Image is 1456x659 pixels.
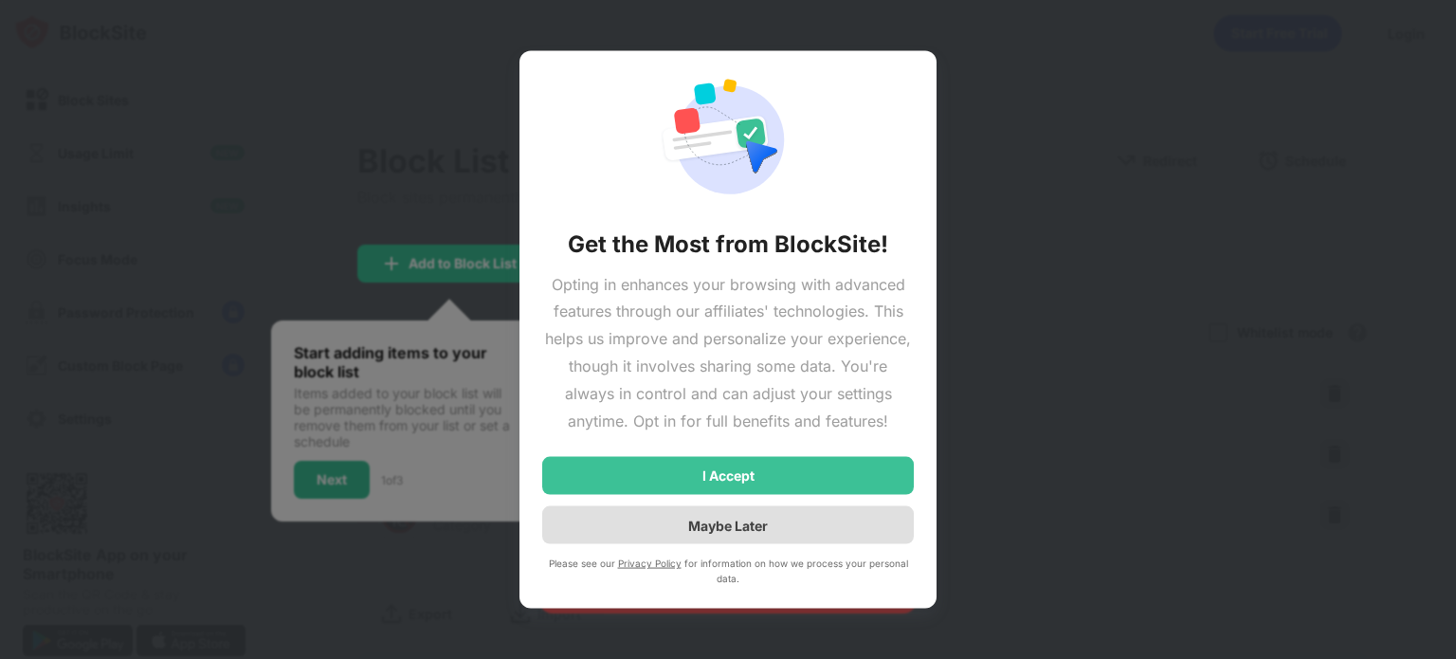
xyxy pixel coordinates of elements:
div: Opting in enhances your browsing with advanced features through our affiliates' technologies. Thi... [542,270,914,434]
img: action-permission-required.svg [660,73,796,206]
div: Maybe Later [688,517,768,533]
div: Get the Most from BlockSite! [568,229,888,259]
div: I Accept [702,468,755,484]
a: Privacy Policy [618,558,682,569]
div: Please see our for information on how we process your personal data. [542,556,914,586]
